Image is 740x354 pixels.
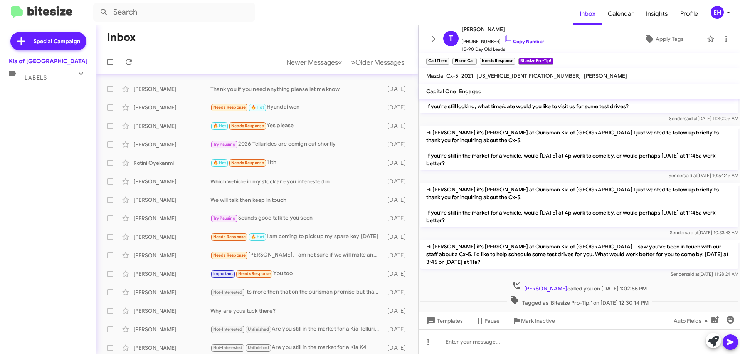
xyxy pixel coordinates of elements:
[133,104,210,111] div: [PERSON_NAME]
[704,6,732,19] button: EH
[213,327,243,332] span: Not-Interested
[426,58,449,65] small: Call Them
[210,140,383,149] div: 2026 Tellurides are comign out shortly
[133,85,210,93] div: [PERSON_NAME]
[686,271,699,277] span: said at
[484,314,499,328] span: Pause
[383,252,412,259] div: [DATE]
[383,233,412,241] div: [DATE]
[674,314,711,328] span: Auto Fields
[504,39,544,44] a: Copy Number
[210,85,383,93] div: Thank you if you need anything please let me know
[213,271,233,276] span: Important
[213,123,226,128] span: 🔥 Hot
[133,159,210,167] div: Rotini Oyekanmi
[355,58,404,67] span: Older Messages
[351,57,355,67] span: »
[459,88,482,95] span: Engaged
[213,160,226,165] span: 🔥 Hot
[251,105,264,110] span: 🔥 Hot
[656,32,684,46] span: Apply Tags
[383,141,412,148] div: [DATE]
[133,122,210,130] div: [PERSON_NAME]
[282,54,409,70] nav: Page navigation example
[210,214,383,223] div: Sounds good talk to you soon
[133,270,210,278] div: [PERSON_NAME]
[521,314,555,328] span: Mark Inactive
[231,123,264,128] span: Needs Response
[469,314,506,328] button: Pause
[524,285,567,292] span: [PERSON_NAME]
[602,3,640,25] a: Calendar
[213,234,246,239] span: Needs Response
[452,58,476,65] small: Phone Call
[213,290,243,295] span: Not-Interested
[506,314,561,328] button: Mark Inactive
[584,72,627,79] span: [PERSON_NAME]
[338,57,342,67] span: «
[674,3,704,25] a: Profile
[213,345,243,350] span: Not-Interested
[669,173,738,178] span: Sender [DATE] 10:54:49 AM
[462,45,544,53] span: 15-90 Day Old Leads
[210,288,383,297] div: Its more then that on the ourisman promise but that is the most important part the engine warrant...
[346,54,409,70] button: Next
[462,34,544,45] span: [PHONE_NUMBER]
[210,103,383,112] div: Hyundai won
[446,72,458,79] span: Cx-5
[425,314,463,328] span: Templates
[509,281,650,292] span: called you on [DATE] 1:02:55 PM
[684,116,698,121] span: said at
[210,307,383,315] div: Why are yous tuck there?
[210,232,383,241] div: I am coming to pick up my spare key [DATE]
[640,3,674,25] a: Insights
[133,307,210,315] div: [PERSON_NAME]
[383,159,412,167] div: [DATE]
[684,173,697,178] span: said at
[449,32,453,45] span: T
[669,116,738,121] span: Sender [DATE] 11:40:09 AM
[383,104,412,111] div: [DATE]
[668,314,717,328] button: Auto Fields
[426,88,456,95] span: Capital One
[34,37,80,45] span: Special Campaign
[231,160,264,165] span: Needs Response
[210,178,383,185] div: Which vehicle in my stock are you interested in
[476,72,581,79] span: [US_VEHICLE_IDENTIFICATION_NUMBER]
[480,58,515,65] small: Needs Response
[419,314,469,328] button: Templates
[383,325,412,333] div: [DATE]
[461,72,473,79] span: 2021
[133,325,210,333] div: [PERSON_NAME]
[248,345,269,350] span: Unfinished
[383,178,412,185] div: [DATE]
[107,31,136,44] h1: Inbox
[210,196,383,204] div: We will talk then keep in touch
[383,307,412,315] div: [DATE]
[133,344,210,352] div: [PERSON_NAME]
[383,122,412,130] div: [DATE]
[248,327,269,332] span: Unfinished
[420,240,738,269] p: Hi [PERSON_NAME] it's [PERSON_NAME] at Ourisman Kia of [GEOGRAPHIC_DATA]. I saw you've been in to...
[420,126,738,170] p: Hi [PERSON_NAME] it's [PERSON_NAME] at Ourisman Kia of [GEOGRAPHIC_DATA] I just wanted to follow ...
[213,253,246,258] span: Needs Response
[238,271,271,276] span: Needs Response
[383,196,412,204] div: [DATE]
[213,216,235,221] span: Try Pausing
[685,230,698,235] span: said at
[573,3,602,25] a: Inbox
[133,233,210,241] div: [PERSON_NAME]
[383,85,412,93] div: [DATE]
[282,54,347,70] button: Previous
[711,6,724,19] div: EH
[383,215,412,222] div: [DATE]
[133,178,210,185] div: [PERSON_NAME]
[426,72,443,79] span: Mazda
[251,234,264,239] span: 🔥 Hot
[133,141,210,148] div: [PERSON_NAME]
[133,215,210,222] div: [PERSON_NAME]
